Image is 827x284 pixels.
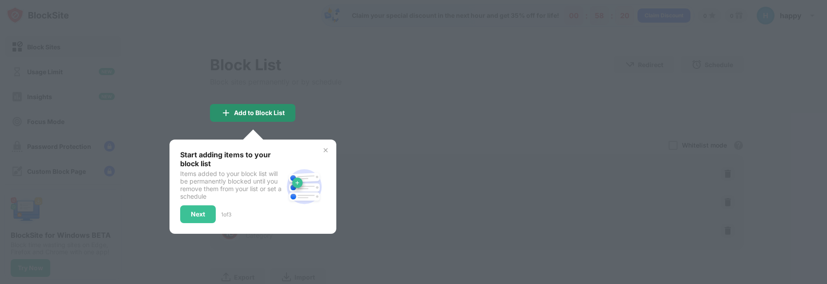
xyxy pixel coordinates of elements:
[180,150,283,168] div: Start adding items to your block list
[322,147,329,154] img: x-button.svg
[191,211,205,218] div: Next
[180,170,283,200] div: Items added to your block list will be permanently blocked until you remove them from your list o...
[221,211,231,218] div: 1 of 3
[283,165,326,208] img: block-site.svg
[234,109,285,116] div: Add to Block List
